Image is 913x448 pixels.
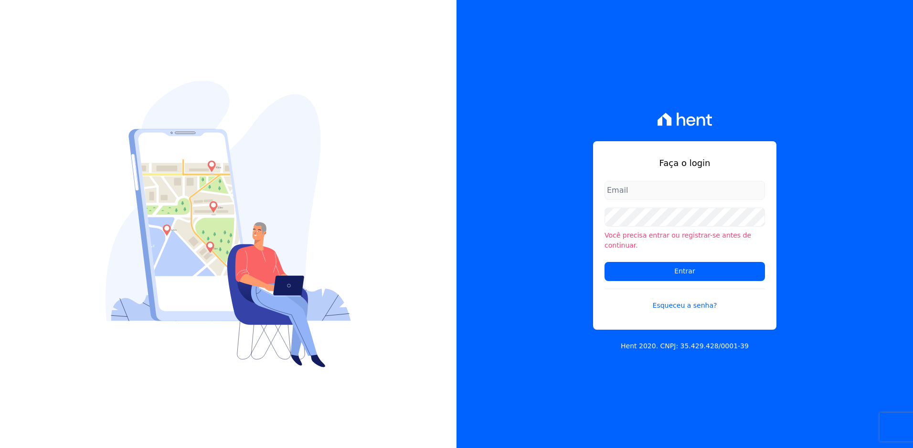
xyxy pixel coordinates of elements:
[621,341,749,351] p: Hent 2020. CNPJ: 35.429.428/0001-39
[605,262,765,281] input: Entrar
[605,156,765,169] h1: Faça o login
[106,81,351,367] img: Login
[605,289,765,311] a: Esqueceu a senha?
[605,230,765,250] li: Você precisa entrar ou registrar-se antes de continuar.
[605,181,765,200] input: Email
